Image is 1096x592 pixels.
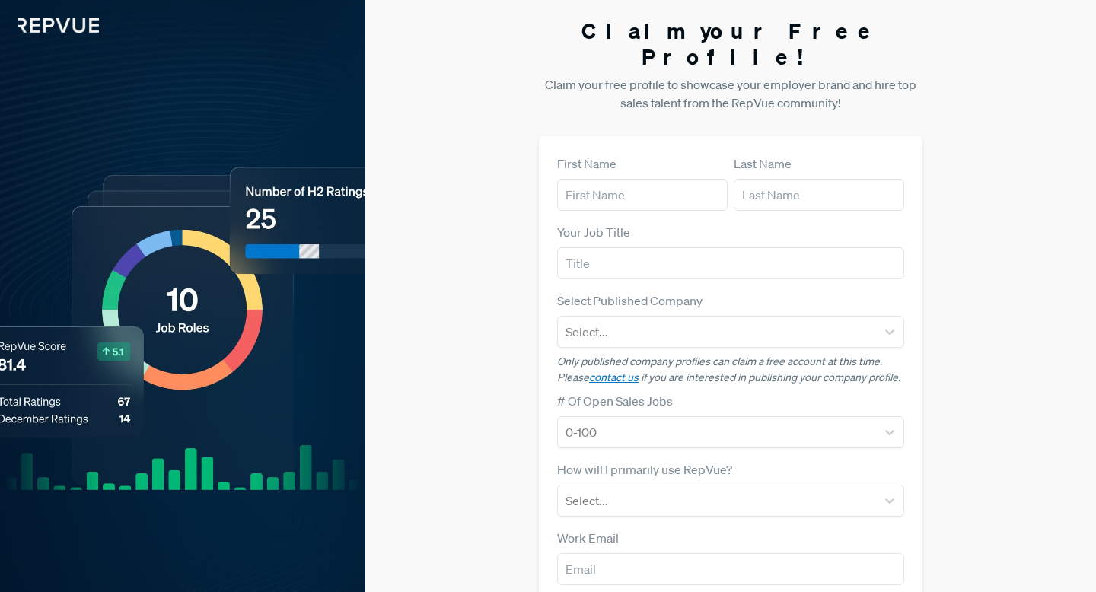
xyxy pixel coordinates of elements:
label: How will I primarily use RepVue? [557,460,732,479]
input: Title [557,247,904,279]
label: Last Name [734,154,792,173]
label: Your Job Title [557,223,630,241]
input: Last Name [734,179,904,211]
p: Only published company profiles can claim a free account at this time. Please if you are interest... [557,354,904,386]
input: Email [557,553,904,585]
label: First Name [557,154,616,173]
p: Claim your free profile to showcase your employer brand and hire top sales talent from the RepVue... [539,75,922,112]
input: First Name [557,179,728,211]
label: Select Published Company [557,291,703,310]
label: Work Email [557,529,619,547]
a: contact us [589,371,639,384]
label: # Of Open Sales Jobs [557,392,673,410]
h3: Claim your Free Profile! [539,18,922,69]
